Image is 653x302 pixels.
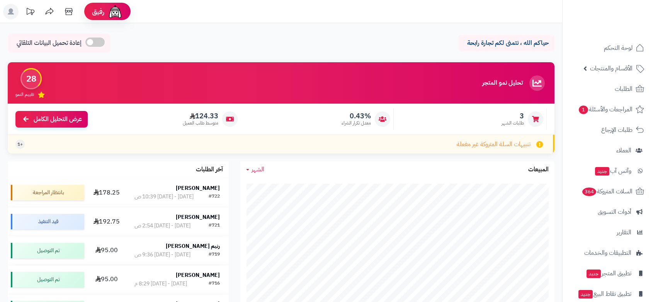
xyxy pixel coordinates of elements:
strong: [PERSON_NAME] [176,213,220,221]
div: #721 [209,222,220,230]
span: الشهر [252,165,264,174]
a: التطبيقات والخدمات [567,244,648,262]
a: لوحة التحكم [567,39,648,57]
p: حياكم الله ، نتمنى لكم تجارة رابحة [464,39,549,48]
div: تم التوصيل [11,243,84,258]
span: العملاء [616,145,631,156]
strong: [PERSON_NAME] [176,271,220,279]
span: التقارير [617,227,631,238]
span: 124.33 [183,112,218,120]
span: تطبيق المتجر [586,268,631,279]
a: السلات المتروكة364 [567,182,648,201]
span: رفيق [92,7,104,16]
span: متوسط طلب العميل [183,120,218,126]
span: أدوات التسويق [598,206,631,217]
span: جديد [578,290,593,299]
a: تطبيق المتجرجديد [567,264,648,283]
a: طلبات الإرجاع [567,121,648,139]
a: المراجعات والأسئلة1 [567,100,648,119]
span: إعادة تحميل البيانات التلقائي [17,39,82,48]
span: لوحة التحكم [604,43,633,53]
strong: [PERSON_NAME] [176,184,220,192]
span: الأقسام والمنتجات [590,63,633,74]
img: ai-face.png [107,4,123,19]
div: #722 [209,193,220,201]
a: الشهر [246,165,264,174]
img: logo-2.png [600,15,646,32]
a: العملاء [567,141,648,160]
span: عرض التحليل الكامل [34,115,82,124]
h3: تحليل نمو المتجر [482,80,523,87]
a: الطلبات [567,80,648,98]
td: 95.00 [87,265,125,294]
span: الطلبات [615,84,633,94]
span: تنبيهات السلة المتروكة غير مفعلة [457,140,531,149]
a: أدوات التسويق [567,203,648,221]
span: تطبيق نقاط البيع [578,288,631,299]
td: 178.25 [87,178,125,207]
span: معدل تكرار الشراء [342,120,371,126]
span: طلبات الشهر [502,120,524,126]
td: 95.00 [87,236,125,265]
div: [DATE] - [DATE] 10:39 ص [134,193,194,201]
span: 0.43% [342,112,371,120]
span: المراجعات والأسئلة [578,104,633,115]
span: التطبيقات والخدمات [584,247,631,258]
div: بانتظار المراجعة [11,185,84,200]
div: قيد التنفيذ [11,214,84,229]
span: تقييم النمو [15,91,34,98]
span: وآتس آب [594,166,631,176]
a: تحديثات المنصة [20,4,40,21]
span: جديد [595,167,609,176]
span: 364 [582,187,597,196]
div: #719 [209,251,220,259]
a: عرض التحليل الكامل [15,111,88,128]
strong: رنيم [PERSON_NAME] [166,242,220,250]
span: طلبات الإرجاع [601,125,633,135]
span: +1 [17,141,23,148]
div: تم التوصيل [11,272,84,287]
span: 3 [502,112,524,120]
div: [DATE] - [DATE] 9:36 ص [134,251,190,259]
a: التقارير [567,223,648,242]
div: #716 [209,280,220,288]
h3: آخر الطلبات [196,166,223,173]
div: [DATE] - [DATE] 8:29 م [134,280,187,288]
a: وآتس آبجديد [567,162,648,180]
span: السلات المتروكة [582,186,633,197]
h3: المبيعات [528,166,549,173]
td: 192.75 [87,207,125,236]
div: [DATE] - [DATE] 2:54 ص [134,222,190,230]
span: 1 [578,105,588,114]
span: جديد [587,270,601,278]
